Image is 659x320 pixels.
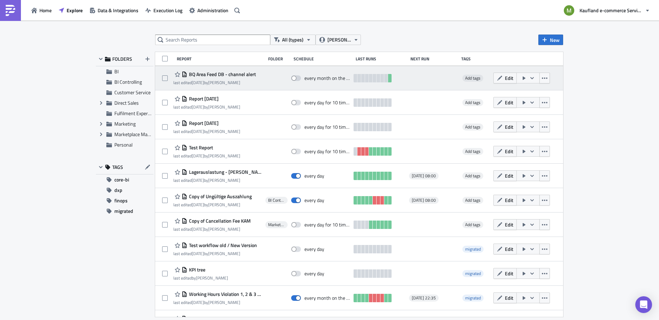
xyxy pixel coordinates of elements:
span: [DATE] 08:00 [412,173,436,179]
span: Edit [505,148,513,155]
span: [DATE] 22:35 [412,295,436,301]
span: Edit [505,221,513,228]
div: last edited by [PERSON_NAME] [173,275,228,281]
div: every day for 10 times [304,124,350,130]
span: Data & Integrations [98,7,138,14]
span: dxp [114,185,122,195]
span: KPI tree [187,267,205,273]
span: Add tags [465,221,480,228]
span: migrated [465,295,481,301]
div: last edited by [PERSON_NAME] [173,300,262,305]
span: core-bi [114,174,129,185]
div: every day [304,173,324,179]
span: Personal [114,141,132,148]
div: last edited by [PERSON_NAME] [173,80,256,85]
div: every day for 10 times [304,222,350,228]
div: Tags [461,56,491,61]
span: Lagerauslastung - BOE Slack [187,169,262,175]
button: Kaufland e-commerce Services GmbH & Co. KG [560,3,654,18]
button: finops [96,195,153,206]
span: Add tags [465,99,480,106]
span: Marketing [114,120,136,127]
span: Edit [505,99,513,106]
span: Marketplace Management [114,131,169,138]
div: last edited by [PERSON_NAME] [173,104,240,110]
span: Add tags [465,75,480,81]
button: All (types) [270,35,316,45]
span: Add tags [465,124,480,130]
span: Marketplace Management [268,222,285,228]
span: migrated [462,246,484,253]
time: 2025-07-14T07:07:07Z [192,201,204,208]
time: 2025-09-10T10:53:41Z [192,128,204,135]
span: Home [39,7,52,14]
span: FOLDERS [112,56,132,62]
button: Administration [186,5,232,16]
div: every month on the 5th [304,295,350,301]
span: TAGS [112,164,123,170]
span: Customer Service [114,89,151,96]
time: 2025-09-10T11:31:40Z [192,79,204,86]
div: last edited by [PERSON_NAME] [173,153,240,158]
span: New [550,36,560,44]
span: Add tags [462,99,483,106]
span: Test workflow old / New Version [187,242,257,248]
div: every day [304,197,324,203]
span: Explore [67,7,83,14]
span: Edit [505,196,513,204]
span: Add tags [462,124,483,131]
button: Explore [55,5,86,16]
div: Report [177,56,265,61]
img: PushMetrics [5,5,16,16]
span: Direct Sales [114,99,139,106]
span: Working Hours Violation 1, 2 & 3 - Final [187,291,262,297]
button: Edit [493,170,517,181]
button: Data & Integrations [86,5,142,16]
span: BI Controlling [268,198,285,203]
div: every day [304,270,324,277]
button: Edit [493,97,517,108]
button: Edit [493,292,517,303]
span: Report 2025-09-10 [187,96,219,102]
div: last edited by [PERSON_NAME] [173,129,240,134]
span: Add tags [465,148,480,155]
a: Home [28,5,55,16]
button: migrated [96,206,153,216]
span: Edit [505,270,513,277]
img: Avatar [563,5,575,16]
div: last edited by [PERSON_NAME] [173,178,262,183]
time: 2025-09-24T06:35:54Z [192,152,204,159]
span: BI [114,68,119,75]
span: migrated [462,270,484,277]
time: 2025-07-01T10:45:15Z [192,226,204,232]
span: Add tags [462,172,483,179]
span: Administration [197,7,228,14]
div: every day for 10 times [304,99,350,106]
span: migrated [114,206,133,216]
span: Edit [505,245,513,253]
span: Kaufland e-commerce Services GmbH & Co. KG [580,7,642,14]
span: BI Controlling [114,78,142,85]
span: Report 2025-09-10 [187,120,219,126]
span: BQ Area Feed DB - channel alert [187,71,256,77]
div: Next Run [410,56,458,61]
span: Add tags [462,148,483,155]
span: Add tags [462,197,483,204]
button: dxp [96,185,153,195]
time: 2025-07-10T13:57:29Z [192,177,204,184]
div: every month on the 5th [304,75,350,81]
time: 2025-09-05T12:59:55Z [192,299,204,306]
span: Add tags [465,172,480,179]
span: migrated [462,295,484,302]
div: every day [304,246,324,252]
button: Edit [493,268,517,279]
div: last edited by [PERSON_NAME] [173,226,251,232]
div: every day for 10 times [304,148,350,155]
span: Copy of Cancellation Fee KAM [187,218,251,224]
div: last edited by [PERSON_NAME] [173,202,252,207]
span: Execution Log [153,7,182,14]
button: [PERSON_NAME] [316,35,361,45]
span: migrated [465,270,481,277]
